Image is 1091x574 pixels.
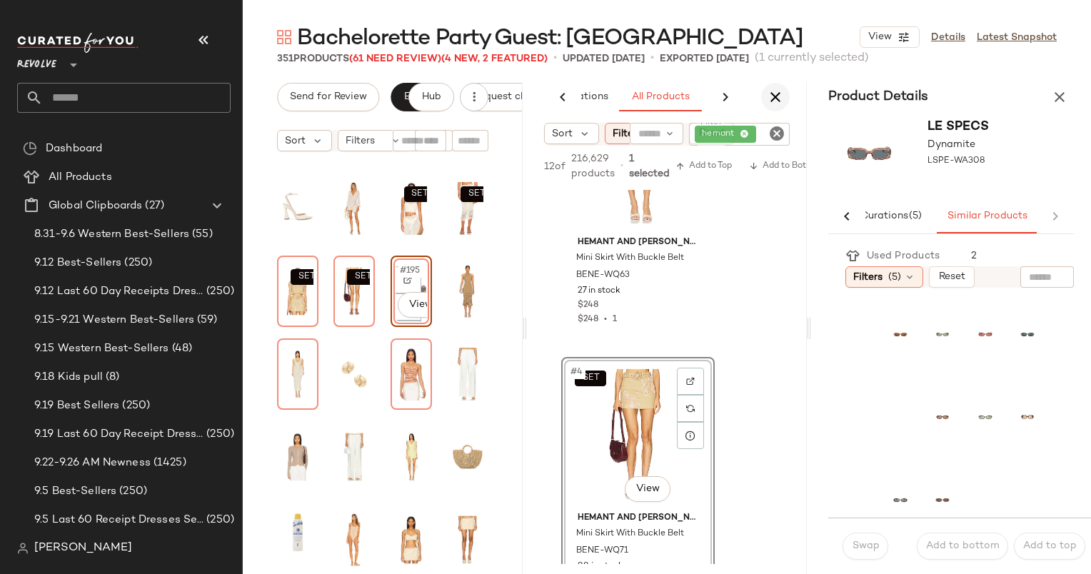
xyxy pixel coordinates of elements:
[289,91,367,103] span: Send for Review
[576,252,684,265] span: Mini Skirt With Buckle Belt
[670,158,738,175] button: Add to Top
[282,343,313,405] img: MELR-WD1146_V1.jpg
[34,426,203,443] span: 9.19 Last 60 Day Receipt Dresses Selling
[17,543,29,554] img: svg%3e
[203,283,234,300] span: (250)
[403,276,412,284] img: svg%3e
[853,270,883,285] span: Filters
[282,509,313,570] img: VACR-WU3_V1.jpg
[441,54,548,64] span: (4 New, 2 Featured)
[576,528,684,540] span: Mini Skirt With Buckle Belt
[473,91,555,103] span: Request changes
[297,24,803,53] span: Bachelorette Party Guest: [GEOGRAPHIC_DATA]
[675,161,732,171] span: Add to Top
[119,398,150,414] span: (250)
[34,540,132,557] span: [PERSON_NAME]
[17,49,56,74] span: Revolve
[391,83,448,111] button: Export
[960,248,1074,263] div: 2
[660,51,749,66] p: Exported [DATE]
[282,426,313,488] img: FREE-WS5210_V1.jpg
[338,178,370,239] img: LCDE-WD314_V1.jpg
[686,404,695,413] img: svg%3e
[403,91,436,103] span: Export
[552,126,573,141] span: Sort
[398,263,423,278] span: #195
[581,373,599,383] span: SET
[398,292,443,318] button: View
[461,186,492,202] button: SET
[421,91,441,103] span: Hub
[553,50,557,67] span: •
[347,269,378,285] button: SET
[613,126,642,141] span: Filters
[34,369,103,386] span: 9.18 Kids pull
[938,271,965,283] span: Reset
[927,137,975,152] span: Dynamite
[452,178,483,239] img: MOTO-WQ8_V1.jpg
[291,269,322,285] button: SET
[1020,304,1035,366] img: LSPE-WA248_V1.jpg
[396,509,427,570] img: DGUI-WS189_V1.jpg
[452,261,483,322] img: TULA-WD1560_V1.jpg
[859,211,922,222] span: Curations
[566,362,710,506] img: BENE-WQ71_V1.jpg
[927,120,989,134] span: Le Specs
[49,169,112,186] span: All Products
[121,255,152,271] span: (250)
[461,83,568,111] button: Request changes
[354,272,372,282] span: SET
[282,261,313,322] img: BENE-WS165_V1.jpg
[569,365,585,379] span: #4
[908,211,922,222] span: (5)
[452,509,483,570] img: DGUI-WQ93_V1.jpg
[203,512,234,528] span: (250)
[467,189,485,199] span: SET
[860,248,951,263] div: Used Products
[277,54,293,64] span: 351
[151,455,186,471] span: (1425)
[396,178,427,239] img: MOTO-WS53_V1.jpg
[194,312,217,328] span: (59)
[935,387,950,448] img: QUAY-WG113_V1.jpg
[297,272,315,282] span: SET
[452,343,483,405] img: ENZA-WP121_V1.jpg
[452,426,483,488] img: 8OTH-WY68_V1.jpg
[625,476,670,502] button: View
[1020,387,1035,448] img: EIAA-WG74_V1.jpg
[404,186,436,202] button: SET
[650,50,654,67] span: •
[277,51,548,66] div: Products
[338,509,370,570] img: HUNG-WX19_V1.jpg
[277,30,291,44] img: svg%3e
[893,470,908,531] img: LSPE-WA55_V1.jpg
[23,141,37,156] img: svg%3e
[576,269,630,282] span: BENE-WQ63
[103,369,119,386] span: (8)
[189,226,213,243] span: (55)
[686,377,695,386] img: svg%3e
[338,261,370,322] img: BENE-WQ71_V1.jpg
[888,270,901,285] span: (5)
[34,312,194,328] span: 9.15-9.21 Western Best-Sellers
[935,470,950,531] img: LSPE-WA188_V1.jpg
[578,299,598,312] span: $248
[575,371,606,386] button: SET
[635,483,659,495] span: View
[396,343,427,405] img: FREE-WS4673_V1.jpg
[544,159,565,174] span: 12 of
[49,198,142,214] span: Global Clipboards
[978,304,992,366] img: LSPE-WA184_V1.jpg
[46,141,102,157] span: Dashboard
[620,160,623,173] span: •
[929,266,975,288] button: Reset
[34,398,119,414] span: 9.19 Best Sellers
[349,54,441,64] span: (61 Need Review)
[396,426,427,488] img: MOTO-WD590_V1.jpg
[578,315,598,324] span: $248
[338,343,370,405] img: SHAS-WL666_V1.jpg
[978,387,992,448] img: LSPE-WG28_V1.jpg
[927,155,985,168] span: LSPE-WA308
[408,299,433,311] span: View
[946,211,1027,222] span: Similar Products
